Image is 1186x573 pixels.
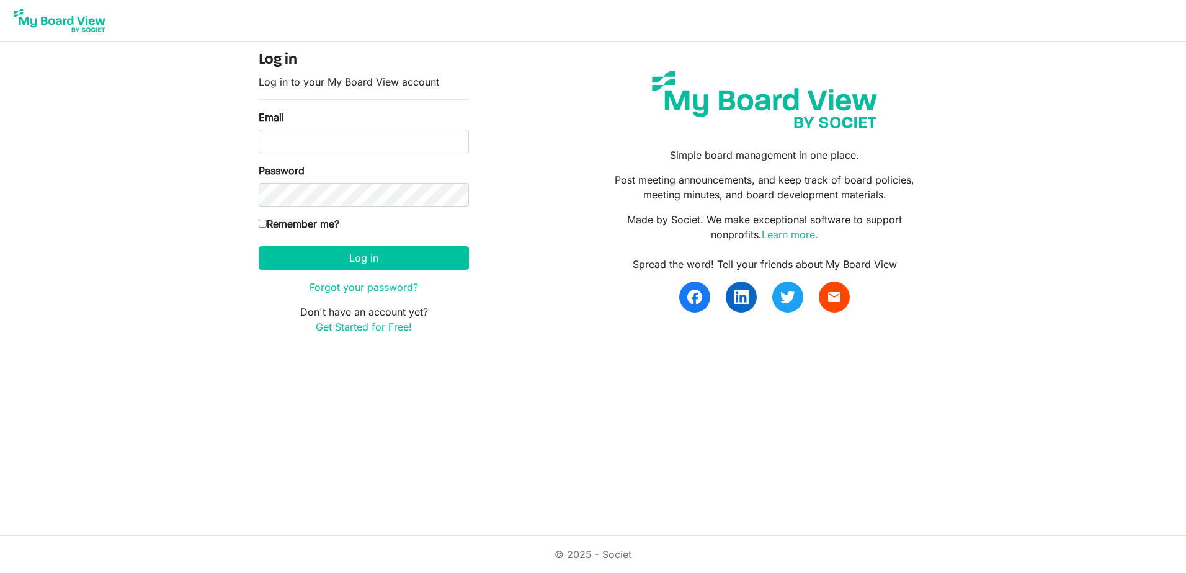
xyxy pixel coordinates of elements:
[819,282,850,313] a: email
[602,172,927,202] p: Post meeting announcements, and keep track of board policies, meeting minutes, and board developm...
[687,290,702,304] img: facebook.svg
[259,304,469,334] p: Don't have an account yet?
[259,51,469,69] h4: Log in
[310,281,418,293] a: Forgot your password?
[602,212,927,242] p: Made by Societ. We make exceptional software to support nonprofits.
[259,246,469,270] button: Log in
[734,290,749,304] img: linkedin.svg
[555,548,631,561] a: © 2025 - Societ
[602,257,927,272] div: Spread the word! Tell your friends about My Board View
[316,321,412,333] a: Get Started for Free!
[259,220,267,228] input: Remember me?
[762,228,818,241] a: Learn more.
[259,74,469,89] p: Log in to your My Board View account
[259,216,339,231] label: Remember me?
[643,61,886,138] img: my-board-view-societ.svg
[10,5,109,36] img: My Board View Logo
[780,290,795,304] img: twitter.svg
[827,290,842,304] span: email
[259,163,305,178] label: Password
[602,148,927,162] p: Simple board management in one place.
[259,110,284,125] label: Email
